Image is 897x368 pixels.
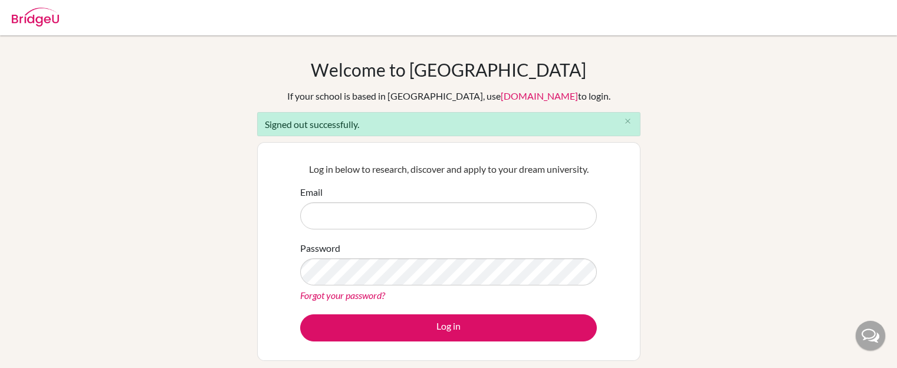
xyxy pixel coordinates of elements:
i: close [623,117,632,126]
label: Password [300,241,340,255]
label: Email [300,185,323,199]
a: Forgot your password? [300,290,385,301]
button: Log in [300,314,597,341]
h1: Welcome to [GEOGRAPHIC_DATA] [311,59,586,80]
button: Close [616,113,640,130]
div: Signed out successfully. [257,112,640,136]
p: Log in below to research, discover and apply to your dream university. [300,162,597,176]
div: If your school is based in [GEOGRAPHIC_DATA], use to login. [287,89,610,103]
img: Bridge-U [12,8,59,27]
a: [DOMAIN_NAME] [501,90,578,101]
